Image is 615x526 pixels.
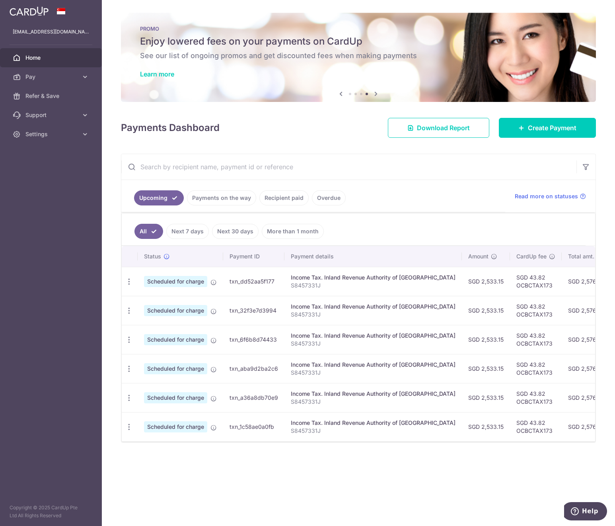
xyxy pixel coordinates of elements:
span: Status [144,252,161,260]
th: Payment ID [223,246,284,267]
td: SGD 2,576.97 [562,325,611,354]
td: SGD 2,576.97 [562,412,611,441]
td: SGD 2,576.97 [562,267,611,296]
div: Income Tax. Inland Revenue Authority of [GEOGRAPHIC_DATA] [291,332,455,340]
a: Create Payment [499,118,596,138]
td: SGD 2,533.15 [462,325,510,354]
div: Income Tax. Inland Revenue Authority of [GEOGRAPHIC_DATA] [291,390,455,398]
h6: See our list of ongoing promos and get discounted fees when making payments [140,51,577,61]
span: Scheduled for charge [144,305,207,316]
a: Payments on the way [187,190,256,205]
div: Income Tax. Inland Revenue Authority of [GEOGRAPHIC_DATA] [291,361,455,369]
td: SGD 43.82 OCBCTAX173 [510,296,562,325]
span: Home [25,54,78,62]
div: Income Tax. Inland Revenue Authority of [GEOGRAPHIC_DATA] [291,274,455,282]
span: Scheduled for charge [144,392,207,403]
span: Support [25,111,78,119]
a: Read more on statuses [515,192,586,200]
img: Latest Promos banner [121,13,596,102]
td: txn_1c58ae0a0fb [223,412,284,441]
td: SGD 2,533.15 [462,354,510,383]
img: CardUp [10,6,49,16]
td: SGD 2,533.15 [462,296,510,325]
p: [EMAIL_ADDRESS][DOMAIN_NAME] [13,28,89,36]
td: SGD 2,576.97 [562,296,611,325]
p: S8457331J [291,369,455,377]
a: Upcoming [134,190,184,205]
span: Create Payment [528,123,576,133]
span: Total amt. [568,252,594,260]
td: SGD 43.82 OCBCTAX173 [510,267,562,296]
span: Amount [468,252,488,260]
span: Scheduled for charge [144,363,207,374]
h4: Payments Dashboard [121,121,220,135]
td: SGD 2,576.97 [562,383,611,412]
p: S8457331J [291,398,455,406]
td: SGD 43.82 OCBCTAX173 [510,325,562,354]
td: SGD 43.82 OCBCTAX173 [510,383,562,412]
input: Search by recipient name, payment id or reference [121,154,576,180]
a: Next 7 days [166,224,209,239]
td: SGD 2,533.15 [462,383,510,412]
td: txn_aba9d2ba2c6 [223,354,284,383]
span: Settings [25,130,78,138]
td: txn_a36a8db70e9 [223,383,284,412]
a: More than 1 month [262,224,324,239]
span: Scheduled for charge [144,276,207,287]
th: Payment details [284,246,462,267]
td: txn_dd52aa5f177 [223,267,284,296]
span: Download Report [417,123,470,133]
td: txn_6f6b8d74433 [223,325,284,354]
td: SGD 2,576.97 [562,354,611,383]
td: SGD 43.82 OCBCTAX173 [510,354,562,383]
span: CardUp fee [516,252,547,260]
a: Learn more [140,70,174,78]
div: Income Tax. Inland Revenue Authority of [GEOGRAPHIC_DATA] [291,419,455,427]
h5: Enjoy lowered fees on your payments on CardUp [140,35,577,48]
p: S8457331J [291,427,455,435]
span: Read more on statuses [515,192,578,200]
a: Overdue [312,190,346,205]
a: All [134,224,163,239]
a: Next 30 days [212,224,259,239]
td: SGD 2,533.15 [462,412,510,441]
div: Income Tax. Inland Revenue Authority of [GEOGRAPHIC_DATA] [291,303,455,311]
a: Download Report [388,118,489,138]
td: SGD 43.82 OCBCTAX173 [510,412,562,441]
iframe: Opens a widget where you can find more information [564,502,607,522]
p: S8457331J [291,340,455,348]
span: Scheduled for charge [144,421,207,432]
td: SGD 2,533.15 [462,267,510,296]
span: Scheduled for charge [144,334,207,345]
span: Pay [25,73,78,81]
td: txn_32f3e7d3994 [223,296,284,325]
a: Recipient paid [259,190,309,205]
span: Refer & Save [25,92,78,100]
p: S8457331J [291,311,455,319]
p: S8457331J [291,282,455,289]
p: PROMO [140,25,577,32]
